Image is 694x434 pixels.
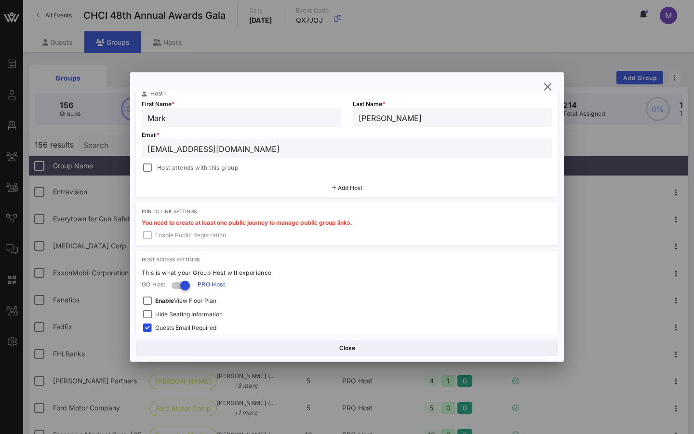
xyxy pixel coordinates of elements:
span: Email [142,131,160,138]
span: Guests Email Required [155,323,216,333]
span: Host 1 [150,90,167,97]
span: You need to create at least one public journey to manage public group links. [142,219,352,226]
span: Last Name [353,100,385,108]
span: View Floor Plan [155,296,216,306]
span: PRO Host [198,280,225,289]
span: Host attends with this group [157,163,238,173]
button: Add Host [332,185,362,191]
span: Hide Seating Information [155,310,223,319]
span: GO Host [142,280,166,289]
button: Close [136,340,558,356]
div: Public Link Settings [142,208,552,214]
div: Host Access Settings [142,257,552,262]
div: This is what your Group Host will experience [142,268,552,278]
span: First Name [142,100,174,108]
span: Add Host [338,184,362,191]
strong: Enable [155,297,174,304]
